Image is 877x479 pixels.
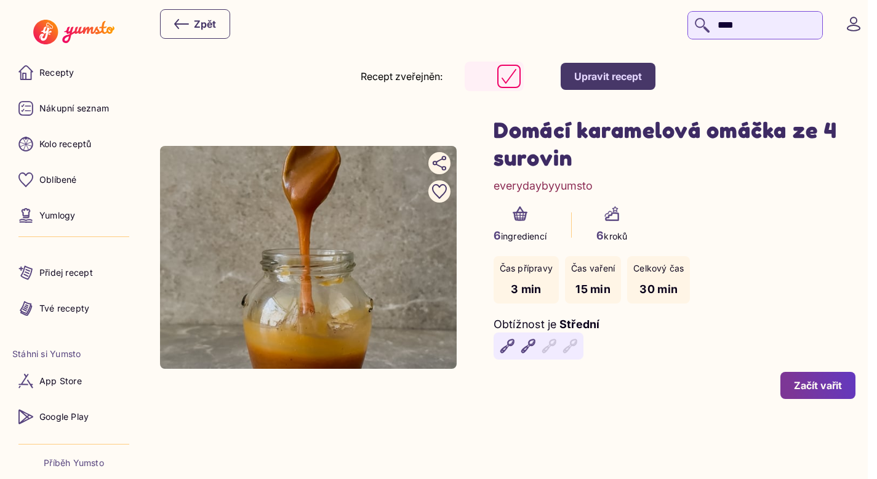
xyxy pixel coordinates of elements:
[12,348,135,360] li: Stáhni si Yumsto
[12,402,135,432] a: Google Play
[39,66,74,79] p: Recepty
[494,229,501,242] span: 6
[39,375,82,387] p: App Store
[39,267,93,279] p: Přidej recept
[596,227,627,244] p: kroků
[780,372,855,399] button: Začít vařit
[33,20,114,44] img: Yumsto logo
[12,94,135,123] a: Nákupní seznam
[174,17,216,31] div: Zpět
[160,146,457,368] img: undefined
[39,174,77,186] p: Oblíbené
[494,177,593,194] a: everydaybyyumsto
[160,9,230,39] button: Zpět
[12,294,135,323] a: Tvé recepty
[561,63,655,90] button: Upravit recept
[511,283,541,296] span: 3 min
[12,129,135,159] a: Kolo receptů
[12,58,135,87] a: Recepty
[494,116,856,171] h1: Domácí karamelová omáčka ze 4 surovin
[39,102,109,115] p: Nákupní seznam
[596,229,604,242] span: 6
[494,227,547,244] p: ingrediencí
[12,165,135,195] a: Oblíbené
[12,201,135,230] a: Yumlogy
[559,318,600,331] span: Střední
[12,258,135,288] a: Přidej recept
[39,411,89,423] p: Google Play
[500,262,553,275] p: Čas přípravy
[494,316,557,332] p: Obtížnost je
[39,209,75,222] p: Yumlogy
[39,138,92,150] p: Kolo receptů
[633,262,684,275] p: Celkový čas
[571,262,615,275] p: Čas vaření
[574,70,642,83] div: Upravit recept
[44,457,104,469] a: Příběh Yumsto
[639,283,678,296] span: 30 min
[12,366,135,396] a: App Store
[794,379,842,392] div: Začít vařit
[361,70,443,83] label: Recept zveřejněn:
[575,283,611,296] span: 15 min
[39,302,89,315] p: Tvé recepty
